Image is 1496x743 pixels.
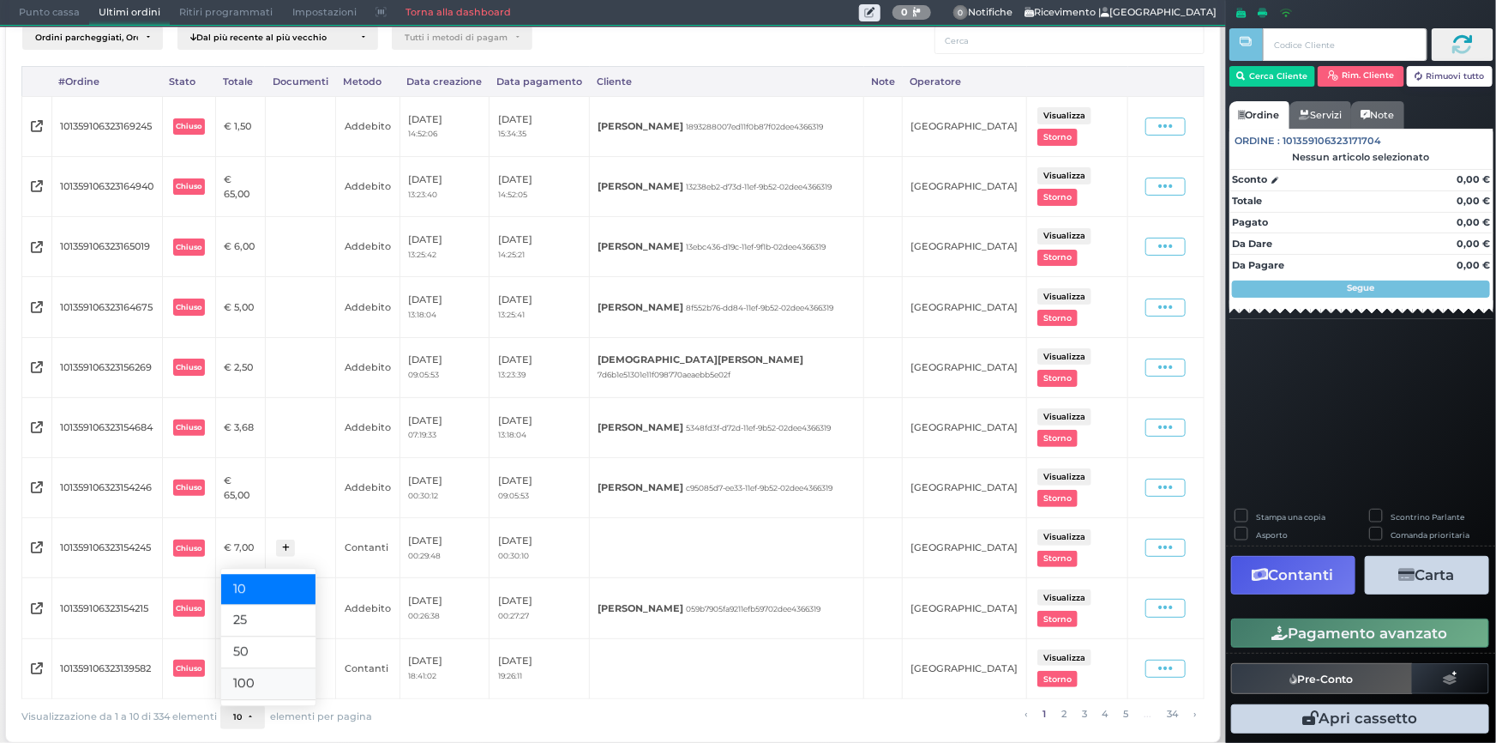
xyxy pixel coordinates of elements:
span: Ritiri programmati [170,1,282,25]
b: Chiuso [176,664,201,673]
td: [DATE] [400,337,490,397]
button: Storno [1037,129,1077,145]
td: [DATE] [400,638,490,698]
td: 101359106323164675 [51,277,162,337]
button: Visualizza [1037,408,1090,425]
td: [DATE] [490,638,590,698]
td: € 1,50 [215,96,265,156]
small: 14:52:05 [498,190,527,199]
strong: 0,00 € [1457,195,1490,207]
a: 10 [221,574,315,606]
td: [DATE] [490,217,590,277]
button: Visualizza [1037,468,1090,485]
td: Addebito [336,458,400,518]
button: Pagamento avanzato [1231,619,1489,648]
td: Addebito [336,217,400,277]
button: Storno [1037,611,1077,627]
button: Visualizza [1037,107,1090,124]
b: [PERSON_NAME] [598,481,684,493]
small: 14:25:21 [498,250,525,259]
button: Visualizza [1037,228,1090,245]
button: Visualizza [1037,288,1090,305]
strong: Totale [1232,195,1262,207]
small: 1893288007ed11f0b87f02dee4366319 [687,122,824,131]
strong: 0,00 € [1457,238,1490,250]
button: Storno [1037,671,1077,687]
small: 18:41:02 [408,671,436,680]
b: Chiuso [176,604,201,613]
span: Ultimi ordini [89,1,170,25]
td: [DATE] [400,157,490,217]
td: [GEOGRAPHIC_DATA] [903,277,1027,337]
button: Visualizza [1037,589,1090,606]
small: 13:23:39 [498,370,526,379]
button: Storno [1037,370,1077,386]
td: [DATE] [490,157,590,217]
a: alla pagina 34 [1163,705,1183,724]
small: c95085d7-ee33-11ef-9b52-02dee4366319 [687,483,833,492]
div: Dal più recente al più vecchio [190,33,353,43]
div: Cliente [590,67,864,96]
label: Comanda prioritaria [1391,529,1470,541]
td: € 65,00 [215,458,265,518]
td: [GEOGRAPHIC_DATA] [903,96,1027,156]
td: [DATE] [490,96,590,156]
button: Storno [1037,490,1077,506]
small: 00:27:27 [498,611,529,620]
td: Addebito [336,157,400,217]
div: Note [864,67,903,96]
td: [DATE] [400,277,490,337]
b: [PERSON_NAME] [598,180,684,192]
td: [DATE] [400,578,490,638]
div: Totale [215,67,265,96]
strong: Pagato [1232,216,1268,228]
td: Contanti [336,518,400,578]
button: 10 [220,705,265,729]
input: Codice Cliente [1263,28,1427,61]
button: Carta [1365,556,1489,595]
b: Chiuso [176,544,201,553]
small: 09:05:53 [498,491,529,500]
a: Torna alla dashboard [396,1,520,25]
strong: 0,00 € [1457,173,1490,185]
button: Pre-Conto [1231,663,1413,694]
td: Addebito [336,337,400,397]
button: Contanti [1231,556,1355,595]
span: 101359106323171704 [1283,134,1382,148]
td: [DATE] [400,518,490,578]
a: Note [1351,101,1403,129]
small: 00:30:10 [498,551,529,560]
td: Addebito [336,397,400,457]
div: Stato [162,67,215,96]
td: € 1,40 [215,578,265,638]
td: € 5,00 [215,277,265,337]
button: Apri cassetto [1231,704,1489,734]
div: Data pagamento [490,67,590,96]
small: 07:19:33 [408,430,436,439]
td: 101359106323154246 [51,458,162,518]
b: Chiuso [176,423,201,432]
small: 13:18:04 [498,430,526,439]
td: € 3,68 [215,397,265,457]
a: alla pagina 4 [1097,705,1113,724]
div: Operatore [903,67,1027,96]
b: Chiuso [176,363,201,371]
div: elementi per pagina [220,705,372,729]
b: Chiuso [176,182,201,190]
td: [GEOGRAPHIC_DATA] [903,518,1027,578]
small: 13:25:41 [498,310,525,319]
a: Servizi [1289,101,1351,129]
strong: Segue [1348,282,1375,293]
a: alla pagina 3 [1077,705,1091,724]
small: 8f552b76-dd84-11ef-9b52-02dee4366319 [687,303,834,312]
button: Rimuovi tutto [1407,66,1493,87]
td: € 6,00 [215,217,265,277]
b: [PERSON_NAME] [598,120,684,132]
small: 13238eb2-d73d-11ef-9b52-02dee4366319 [687,182,832,191]
td: 101359106323169245 [51,96,162,156]
td: Contanti [336,638,400,698]
button: Storno [1037,189,1077,205]
td: 101359106323164940 [51,157,162,217]
td: [DATE] [490,397,590,457]
button: Ordini parcheggiati, Ordini aperti, Ordini chiusi [22,26,163,50]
